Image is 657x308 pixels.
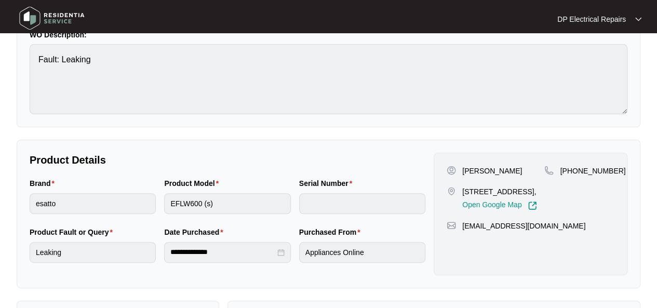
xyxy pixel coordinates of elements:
textarea: Fault: Leaking [30,44,627,114]
img: map-pin [447,186,456,196]
img: Link-External [528,201,537,210]
input: Product Model [164,193,290,214]
a: Open Google Map [462,201,537,210]
label: Serial Number [299,178,356,189]
input: Purchased From [299,242,425,263]
p: [PHONE_NUMBER] [560,166,625,176]
input: Brand [30,193,156,214]
img: residentia service logo [16,3,88,34]
p: DP Electrical Repairs [557,14,626,24]
label: Product Fault or Query [30,227,117,237]
img: map-pin [447,221,456,230]
p: [PERSON_NAME] [462,166,522,176]
input: Date Purchased [170,247,275,258]
input: Serial Number [299,193,425,214]
p: [STREET_ADDRESS], [462,186,537,197]
img: user-pin [447,166,456,175]
p: Product Details [30,153,425,167]
p: [EMAIL_ADDRESS][DOMAIN_NAME] [462,221,585,231]
img: dropdown arrow [635,17,641,22]
input: Product Fault or Query [30,242,156,263]
label: Product Model [164,178,223,189]
label: Date Purchased [164,227,227,237]
label: Purchased From [299,227,365,237]
label: Brand [30,178,59,189]
img: map-pin [544,166,554,175]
